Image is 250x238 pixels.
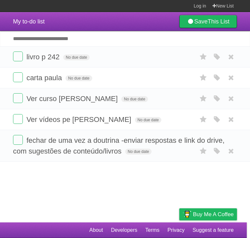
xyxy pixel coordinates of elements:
span: No due date [135,117,161,123]
label: Done [13,93,23,103]
span: My to-do list [13,18,45,25]
a: Suggest a feature [193,224,234,236]
label: Star task [197,52,210,62]
b: This List [208,18,229,25]
span: carta paula [26,74,64,82]
span: Ver vídeos pe [PERSON_NAME] [26,115,133,124]
img: Buy me a coffee [183,209,191,220]
span: Buy me a coffee [193,209,234,220]
span: No due date [121,96,148,102]
span: Ver curso [PERSON_NAME] [26,95,119,103]
label: Done [13,52,23,61]
label: Done [13,114,23,124]
label: Star task [197,93,210,104]
a: About [89,224,103,236]
span: No due date [125,149,152,155]
a: Developers [111,224,137,236]
label: Star task [197,114,210,125]
label: Done [13,72,23,82]
a: Terms [145,224,160,236]
a: Buy me a coffee [179,208,237,220]
label: Star task [197,72,210,83]
span: fechar de uma vez a doutrina -enviar respostas e link do drive, com sugestões de conteúdo/livros [13,136,225,155]
label: Star task [197,146,210,156]
a: SaveThis List [179,15,237,28]
span: No due date [66,75,92,81]
a: Privacy [168,224,184,236]
span: No due date [63,54,90,60]
span: livro p 242 [26,53,61,61]
label: Done [13,135,23,145]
